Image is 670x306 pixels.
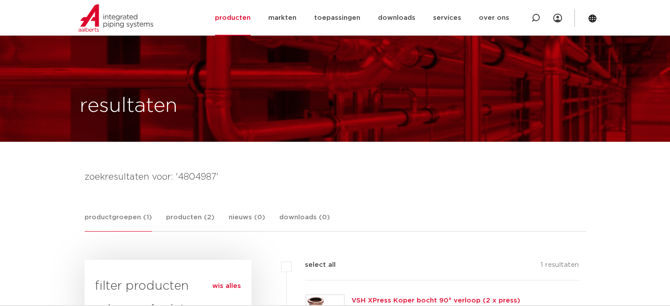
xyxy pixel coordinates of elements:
a: producten (2) [166,212,215,231]
h3: filter producten [95,277,241,295]
h4: zoekresultaten voor: '4804987' [85,170,586,184]
a: VSH XPress Koper bocht 90° verloop (2 x press) [352,297,520,304]
a: productgroepen (1) [85,212,152,232]
label: select all [292,260,336,270]
p: 1 resultaten [540,260,579,273]
a: downloads (0) [279,212,330,231]
a: wis alles [212,281,241,291]
h1: resultaten [80,92,178,120]
a: nieuws (0) [229,212,265,231]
